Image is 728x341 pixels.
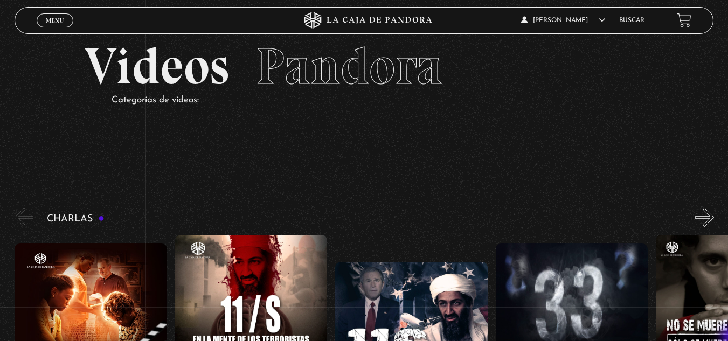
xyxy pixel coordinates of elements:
button: Previous [15,208,33,227]
a: View your shopping cart [677,13,691,27]
p: Categorías de videos: [112,92,644,109]
button: Next [695,208,714,227]
span: Menu [46,17,64,24]
h3: Charlas [47,214,105,224]
span: Pandora [256,36,442,97]
h2: Videos [85,41,644,92]
span: Cerrar [42,26,67,33]
a: Buscar [619,17,644,24]
span: [PERSON_NAME] [521,17,605,24]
